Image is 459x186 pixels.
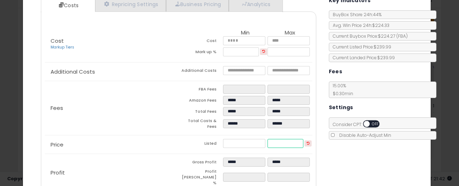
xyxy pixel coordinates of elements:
[329,44,391,50] span: Current Listed Price: $239.99
[268,30,312,36] th: Max
[329,121,389,127] span: Consider CPT:
[45,170,179,176] p: Profit
[179,96,223,107] td: Amazon Fees
[179,47,223,59] td: Mark up %
[45,69,179,75] p: Additional Costs
[45,38,179,50] p: Cost
[329,103,353,112] h5: Settings
[396,33,408,39] span: ( FBA )
[179,66,223,77] td: Additional Costs
[179,85,223,96] td: FBA Fees
[45,142,179,148] p: Price
[329,90,353,97] span: $0.30 min
[45,105,179,111] p: Fees
[329,55,395,61] span: Current Landed Price: $239.99
[179,107,223,118] td: Total Fees
[179,36,223,47] td: Cost
[329,83,353,97] span: 15.00 %
[223,30,268,36] th: Min
[336,132,391,138] span: Disable Auto-Adjust Min
[51,45,74,50] a: Markup Tiers
[329,67,342,76] h5: Fees
[378,33,408,39] span: $224.27
[329,33,408,39] span: Current Buybox Price:
[179,139,223,150] td: Listed
[179,158,223,169] td: Gross Profit
[329,11,382,18] span: BuyBox Share 24h: 44%
[329,22,389,28] span: Avg. Win Price 24h: $224.33
[370,121,381,127] span: OFF
[179,118,223,131] td: Total Costs & Fees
